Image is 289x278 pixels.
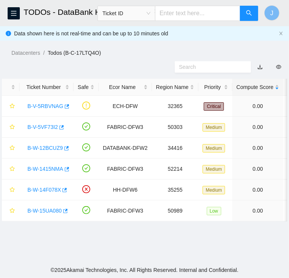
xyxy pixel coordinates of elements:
span: Medium [203,144,225,153]
a: Todos (B-C-17LTQ4O) [48,50,101,56]
input: Enter text here... [155,6,240,21]
td: 50303 [152,117,199,138]
td: HH-DFW6 [99,180,152,200]
td: 0.00 [232,180,283,200]
td: 35255 [152,180,199,200]
span: star [10,103,15,110]
td: 0.00 [232,200,283,221]
span: Medium [203,186,225,194]
span: close-circle [82,185,90,193]
span: star [10,208,15,214]
span: Critical [204,102,224,111]
button: star [6,100,15,112]
span: exclamation-circle [82,102,90,110]
button: menu [8,7,20,19]
button: J [264,5,279,21]
button: search [240,6,258,21]
a: B-V-5VF73I2 [27,124,58,130]
button: download [252,61,268,73]
td: ECH-DFW [99,96,152,117]
span: Medium [203,123,225,132]
a: B-W-14F078X [27,187,61,193]
td: DATABANK-DFW2 [99,138,152,159]
td: FABRIC-DFW3 [99,117,152,138]
span: J [270,8,273,18]
a: B-W-1415NMA [27,166,63,172]
span: Ticket ID [102,8,150,19]
span: check-circle [82,206,90,214]
td: 52214 [152,159,199,180]
td: 34416 [152,138,199,159]
a: B-W-15UA080 [27,208,62,214]
span: check-circle [82,122,90,130]
td: 0.00 [232,138,283,159]
span: star [10,145,15,151]
td: FABRIC-DFW3 [99,200,152,221]
span: search [246,10,252,17]
button: star [6,142,15,154]
span: star [10,124,15,130]
span: Low [207,207,221,215]
td: 0.00 [232,117,283,138]
a: B-W-12BCUZ9 [27,145,63,151]
span: check-circle [82,164,90,172]
span: / [43,50,45,56]
span: eye [276,64,281,70]
span: Medium [203,165,225,173]
button: star [6,163,15,175]
button: star [6,184,15,196]
span: menu [8,10,19,16]
button: star [6,121,15,133]
td: FABRIC-DFW3 [99,159,152,180]
input: Search [179,63,241,71]
a: download [257,64,263,70]
td: 32365 [152,96,199,117]
span: star [10,187,15,193]
a: B-V-5RBVNAG [27,103,63,109]
span: check-circle [82,143,90,151]
td: 0.00 [232,159,283,180]
a: Datacenters [11,50,40,56]
td: 50989 [152,200,199,221]
td: 0.00 [232,96,283,117]
span: star [10,166,15,172]
button: star [6,205,15,217]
